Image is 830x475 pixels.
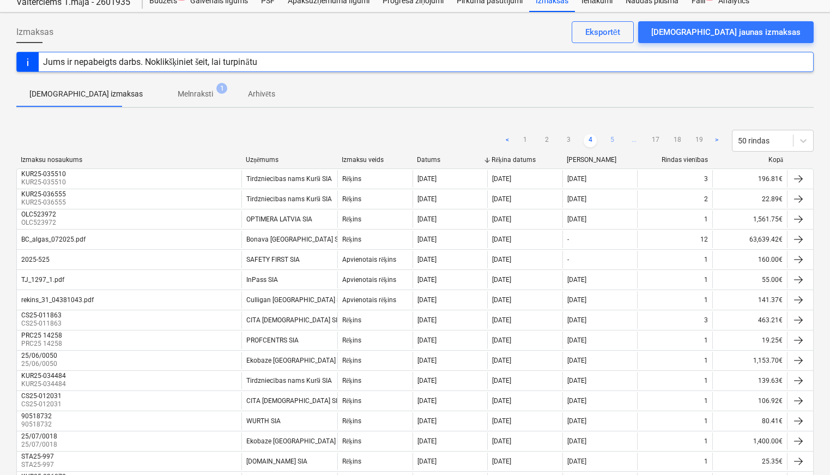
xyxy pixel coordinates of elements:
[704,276,708,284] div: 1
[567,296,586,304] div: [DATE]
[246,397,342,405] div: CITA [DEMOGRAPHIC_DATA] SIA
[693,134,706,147] a: Page 19
[21,311,62,319] div: CS25-011863
[710,134,723,147] a: Next page
[21,412,52,420] div: 90518732
[567,437,586,445] div: [DATE]
[417,357,437,364] div: [DATE]
[342,437,361,446] div: Rēķins
[567,236,569,243] div: -
[21,460,56,470] p: STA25-997
[492,437,511,445] div: [DATE]
[342,417,361,425] div: Rēķins
[29,88,143,100] p: [DEMOGRAPHIC_DATA] izmaksas
[417,377,437,384] div: [DATE]
[712,332,787,349] div: 19.25€
[704,256,708,263] div: 1
[638,21,814,43] button: [DEMOGRAPHIC_DATA] jaunas izmaksas
[712,251,787,268] div: 160.00€
[492,195,511,203] div: [DATE]
[712,190,787,208] div: 22.89€
[492,336,511,344] div: [DATE]
[627,134,640,147] span: ...
[567,316,586,324] div: [DATE]
[567,397,586,405] div: [DATE]
[342,236,361,244] div: Rēķins
[518,134,531,147] a: Page 1
[417,296,437,304] div: [DATE]
[492,276,511,284] div: [DATE]
[246,175,332,183] div: Tirdzniecības nams Kurši SIA
[492,377,511,384] div: [DATE]
[417,236,437,243] div: [DATE]
[248,88,275,100] p: Arhivēts
[21,319,64,328] p: CS25-011863
[21,339,64,348] p: PRC25 14258
[21,170,66,178] div: KUR25-035510
[492,296,511,304] div: [DATE]
[21,400,64,409] p: CS25-012031
[417,215,437,223] div: [DATE]
[417,156,483,164] div: Datums
[712,231,787,248] div: 63,639.42€
[342,357,361,365] div: Rēķins
[21,453,54,460] div: STA25-997
[567,195,586,203] div: [DATE]
[642,156,708,164] div: Rindas vienības
[21,190,66,198] div: KUR25-036555
[492,156,558,164] div: Rēķina datums
[246,458,307,465] div: [DOMAIN_NAME] SIA
[501,134,514,147] a: Previous page
[492,357,511,364] div: [DATE]
[776,423,830,475] iframe: Chat Widget
[417,195,437,203] div: [DATE]
[712,311,787,329] div: 463.21€
[246,316,342,324] div: CITA [DEMOGRAPHIC_DATA] SIA
[567,357,586,364] div: [DATE]
[717,156,783,164] div: Kopā
[417,316,437,324] div: [DATE]
[21,276,64,284] div: TJ_1297_1.pdf
[417,437,437,445] div: [DATE]
[246,156,333,164] div: Uzņēmums
[492,417,511,425] div: [DATE]
[246,236,344,243] div: Bonava [GEOGRAPHIC_DATA] SIA
[567,256,569,263] div: -
[21,440,59,449] p: 25/07/0018
[246,195,332,203] div: Tirdzniecības nams Kurši SIA
[567,215,586,223] div: [DATE]
[342,377,361,385] div: Rēķins
[567,377,586,384] div: [DATE]
[16,26,53,39] span: Izmaksas
[671,134,684,147] a: Page 18
[417,458,437,465] div: [DATE]
[342,195,361,203] div: Rēķins
[704,357,708,364] div: 1
[540,134,553,147] a: Page 2
[562,134,575,147] a: Page 3
[704,437,708,445] div: 1
[712,392,787,410] div: 106.92€
[342,316,361,324] div: Rēķins
[417,336,437,344] div: [DATE]
[342,397,361,405] div: Rēķins
[21,380,68,389] p: KUR25-034484
[342,256,396,264] div: Apvienotais rēķins
[492,175,511,183] div: [DATE]
[712,412,787,430] div: 80.41€
[704,336,708,344] div: 1
[704,458,708,465] div: 1
[21,296,94,304] div: rekins_31_04381043.pdf
[700,236,708,243] div: 12
[21,236,86,243] div: BC_algas_072025.pdf
[567,458,586,465] div: [DATE]
[417,397,437,405] div: [DATE]
[21,156,237,164] div: Izmaksu nosaukums
[246,215,312,223] div: OPTIMERA LATVIA SIA
[246,357,347,364] div: Ekobaze [GEOGRAPHIC_DATA] SIA
[585,25,620,39] div: Eksportēt
[246,276,278,284] div: InPass SIA
[246,336,299,344] div: PROFCENTRS SIA
[21,211,56,218] div: OLC523972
